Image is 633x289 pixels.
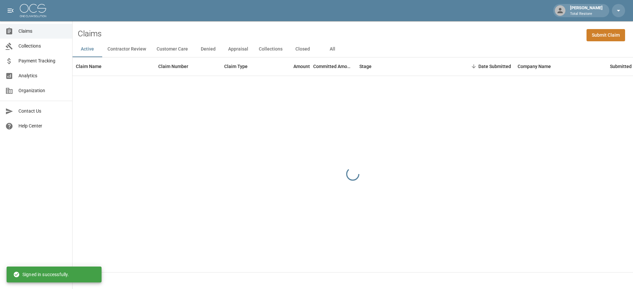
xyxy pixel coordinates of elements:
span: Collections [18,43,67,50]
span: Payment Tracking [18,57,67,64]
button: Denied [193,41,223,57]
span: Contact Us [18,108,67,115]
span: Organization [18,87,67,94]
div: Claim Number [155,57,221,76]
div: Company Name [518,57,551,76]
img: ocs-logo-white-transparent.png [20,4,46,17]
p: Total Restore [570,11,603,17]
div: Stage [356,57,455,76]
div: [PERSON_NAME] [567,5,605,17]
div: Amount [270,57,313,76]
a: Submit Claim [587,29,625,41]
div: Committed Amount [313,57,356,76]
span: Help Center [18,123,67,129]
button: Appraisal [223,41,254,57]
div: Claim Type [224,57,248,76]
div: Company Name [514,57,607,76]
div: dynamic tabs [73,41,633,57]
button: Active [73,41,102,57]
span: Analytics [18,72,67,79]
div: Claim Number [158,57,188,76]
button: Contractor Review [102,41,151,57]
div: Committed Amount [313,57,353,76]
button: Customer Care [151,41,193,57]
div: Stage [359,57,372,76]
div: Amount [293,57,310,76]
button: All [317,41,347,57]
div: Signed in successfully. [13,269,69,280]
div: Date Submitted [455,57,514,76]
button: open drawer [4,4,17,17]
div: Claim Name [73,57,155,76]
button: Closed [288,41,317,57]
div: Claim Name [76,57,102,76]
div: Date Submitted [478,57,511,76]
button: Collections [254,41,288,57]
h2: Claims [78,29,102,39]
button: Sort [469,62,478,71]
div: Claim Type [221,57,270,76]
span: Claims [18,28,67,35]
